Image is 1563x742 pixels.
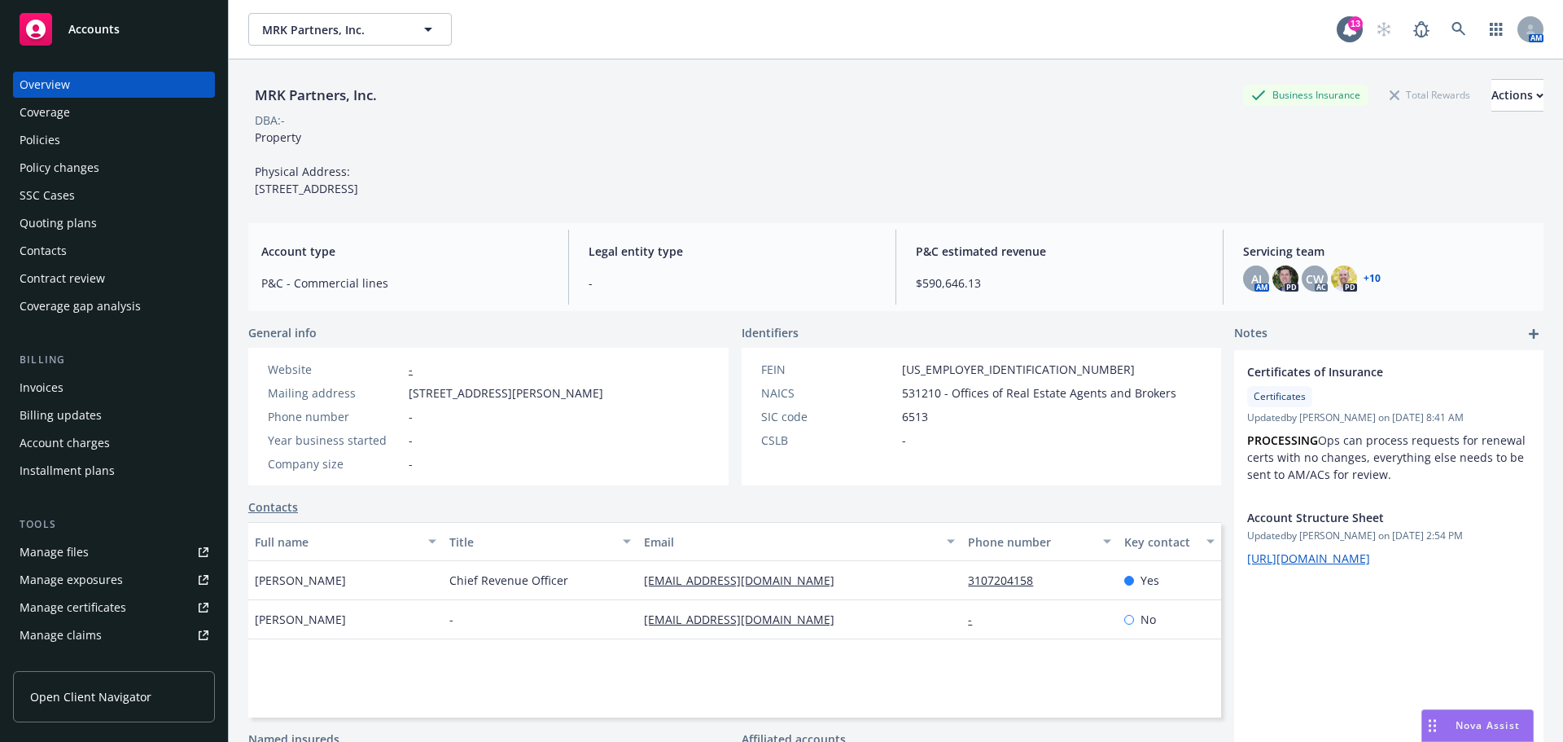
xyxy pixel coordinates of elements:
[1141,611,1156,628] span: No
[1247,411,1530,425] span: Updated by [PERSON_NAME] on [DATE] 8:41 AM
[1118,522,1221,561] button: Key contact
[13,539,215,565] a: Manage files
[409,408,413,425] span: -
[1405,13,1438,46] a: Report a Bug
[248,85,383,106] div: MRK Partners, Inc.
[20,72,70,98] div: Overview
[902,361,1135,378] span: [US_EMPLOYER_IDENTIFICATION_NUMBER]
[968,533,1092,551] div: Phone number
[644,573,847,588] a: [EMAIL_ADDRESS][DOMAIN_NAME]
[268,455,402,472] div: Company size
[409,384,603,402] span: [STREET_ADDRESS][PERSON_NAME]
[644,612,847,627] a: [EMAIL_ADDRESS][DOMAIN_NAME]
[1254,389,1306,404] span: Certificates
[902,384,1176,402] span: 531210 - Offices of Real Estate Agents and Brokers
[20,155,99,181] div: Policy changes
[968,573,1046,588] a: 3107204158
[13,210,215,236] a: Quoting plans
[1272,266,1298,292] img: photo
[449,611,453,628] span: -
[13,516,215,533] div: Tools
[1243,243,1530,260] span: Servicing team
[255,112,285,129] div: DBA: -
[1456,718,1520,732] span: Nova Assist
[1247,363,1488,380] span: Certificates of Insurance
[20,595,126,621] div: Manage certificates
[248,498,298,516] a: Contacts
[589,243,876,260] span: Legal entity type
[13,293,215,319] a: Coverage gap analysis
[1331,266,1357,292] img: photo
[268,361,402,378] div: Website
[1443,13,1475,46] a: Search
[13,72,215,98] a: Overview
[20,650,96,676] div: Manage BORs
[20,402,102,428] div: Billing updates
[30,688,151,705] span: Open Client Navigator
[589,274,876,292] span: -
[68,23,120,36] span: Accounts
[13,127,215,153] a: Policies
[268,408,402,425] div: Phone number
[255,130,358,196] span: Property Physical Address: [STREET_ADDRESS]
[248,13,452,46] button: MRK Partners, Inc.
[449,572,568,589] span: Chief Revenue Officer
[268,432,402,449] div: Year business started
[20,266,105,292] div: Contract review
[1234,496,1543,580] div: Account Structure SheetUpdatedby [PERSON_NAME] on [DATE] 2:54 PM[URL][DOMAIN_NAME]
[13,458,215,484] a: Installment plans
[20,182,75,209] div: SSC Cases
[13,430,215,456] a: Account charges
[268,384,402,402] div: Mailing address
[1234,324,1267,344] span: Notes
[262,21,403,38] span: MRK Partners, Inc.
[13,352,215,368] div: Billing
[20,567,123,593] div: Manage exposures
[255,572,346,589] span: [PERSON_NAME]
[1247,432,1318,448] strong: PROCESSING
[449,533,613,551] div: Title
[409,432,413,449] span: -
[261,274,549,292] span: P&C - Commercial lines
[13,7,215,52] a: Accounts
[20,127,60,153] div: Policies
[13,182,215,209] a: SSC Cases
[20,238,67,264] div: Contacts
[20,375,63,401] div: Invoices
[13,567,215,593] a: Manage exposures
[1348,16,1363,31] div: 13
[1124,533,1197,551] div: Key contact
[1491,79,1543,112] button: Actions
[1381,85,1478,105] div: Total Rewards
[1421,709,1534,742] button: Nova Assist
[255,611,346,628] span: [PERSON_NAME]
[1247,551,1370,566] a: [URL][DOMAIN_NAME]
[1306,270,1324,288] span: CW
[255,533,418,551] div: Full name
[248,324,317,341] span: General info
[1247,509,1488,526] span: Account Structure Sheet
[1247,432,1530,483] p: Ops can process requests for renewal certs with no changes, everything else needs to be sent to A...
[916,274,1203,292] span: $590,646.13
[13,595,215,621] a: Manage certificates
[637,522,961,561] button: Email
[902,408,928,425] span: 6513
[13,238,215,264] a: Contacts
[1243,85,1368,105] div: Business Insurance
[20,539,89,565] div: Manage files
[761,384,895,402] div: NAICS
[742,324,799,341] span: Identifiers
[761,408,895,425] div: SIC code
[1364,274,1381,283] a: +10
[968,612,985,627] a: -
[20,293,141,319] div: Coverage gap analysis
[409,455,413,472] span: -
[902,432,906,449] span: -
[1141,572,1159,589] span: Yes
[761,361,895,378] div: FEIN
[1368,13,1400,46] a: Start snowing
[961,522,1117,561] button: Phone number
[409,362,413,377] a: -
[1524,324,1543,344] a: add
[248,522,443,561] button: Full name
